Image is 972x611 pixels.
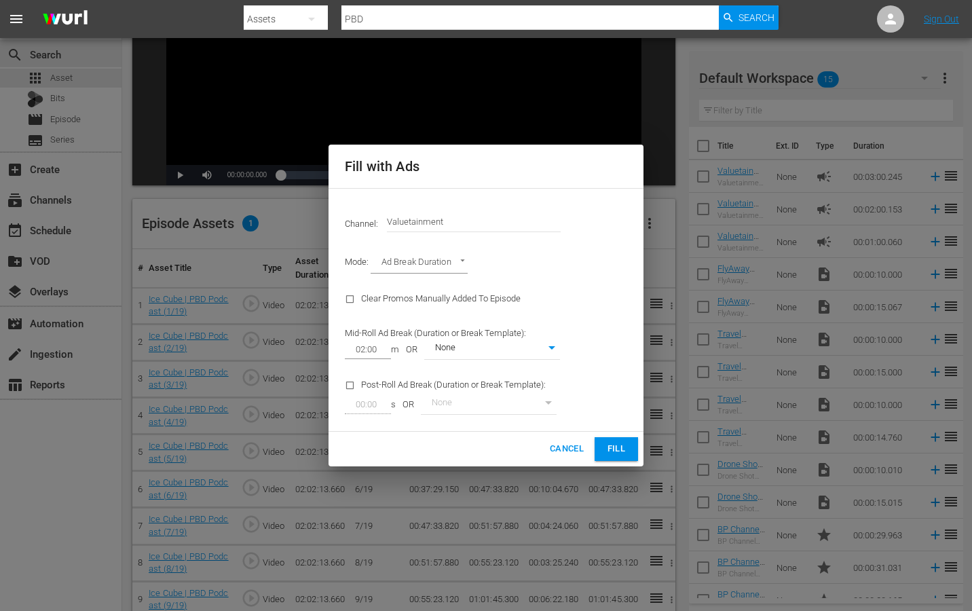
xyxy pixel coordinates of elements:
[345,155,627,177] h2: Fill with Ads
[337,282,568,316] div: Clear Promos Manually Added To Episode
[421,394,557,413] div: None
[924,14,959,24] a: Sign Out
[345,219,387,229] span: Channel:
[391,399,396,411] span: s
[337,368,568,423] div: Post-Roll Ad Break (Duration or Break Template):
[391,344,399,356] span: m
[345,327,526,337] span: Mid-Roll Ad Break (Duration or Break Template):
[424,339,560,358] div: None
[396,399,421,411] span: OR
[595,437,638,461] button: Fill
[33,3,98,35] img: ans4CAIJ8jUAAAAAAAAAAAAAAAAAAAAAAAAgQb4GAAAAAAAAAAAAAAAAAAAAAAAAJMjXAAAAAAAAAAAAAAAAAAAAAAAAgAT5G...
[544,437,589,461] button: Cancel
[399,344,424,356] span: OR
[371,254,468,273] div: Ad Break Duration
[605,441,627,457] span: Fill
[337,246,635,281] div: Mode:
[739,5,774,30] span: Search
[550,441,584,457] span: Cancel
[8,11,24,27] span: menu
